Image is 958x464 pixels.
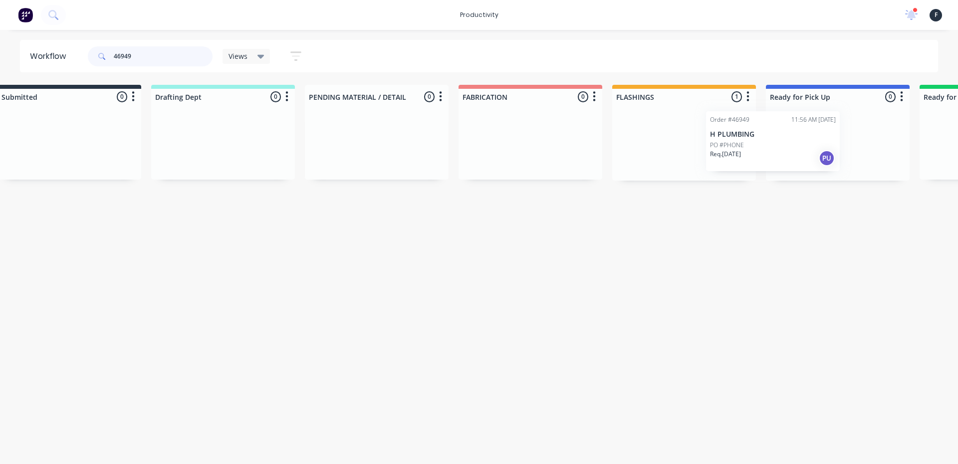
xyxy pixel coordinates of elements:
[30,50,71,62] div: Workflow
[18,7,33,22] img: Factory
[935,10,938,19] span: F
[114,46,213,66] input: Search for orders...
[455,7,503,22] div: productivity
[229,51,247,61] span: Views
